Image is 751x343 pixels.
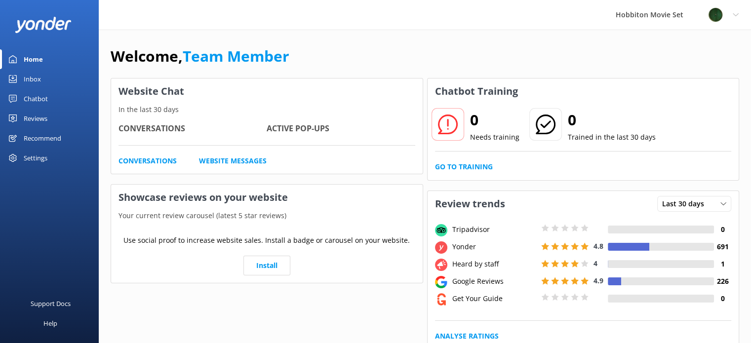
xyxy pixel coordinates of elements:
div: Inbox [24,69,41,89]
a: Website Messages [199,155,267,166]
img: yonder-white-logo.png [15,17,72,33]
a: Go to Training [435,161,493,172]
div: Recommend [24,128,61,148]
div: Settings [24,148,47,168]
h4: Active Pop-ups [267,122,415,135]
span: 4.8 [593,241,603,251]
h3: Website Chat [111,78,423,104]
h4: 226 [714,276,731,287]
p: Needs training [470,132,519,143]
a: Team Member [183,46,289,66]
h2: 0 [568,108,656,132]
p: Trained in the last 30 days [568,132,656,143]
h3: Chatbot Training [428,78,525,104]
p: In the last 30 days [111,104,423,115]
h3: Showcase reviews on your website [111,185,423,210]
span: 4.9 [593,276,603,285]
h1: Welcome, [111,44,289,68]
div: Chatbot [24,89,48,109]
h4: 1 [714,259,731,269]
p: Use social proof to increase website sales. Install a badge or carousel on your website. [123,235,410,246]
div: Support Docs [31,294,71,313]
div: Help [43,313,57,333]
a: Analyse Ratings [435,331,499,342]
div: Heard by staff [450,259,539,269]
a: Install [243,256,290,275]
div: Google Reviews [450,276,539,287]
div: Get Your Guide [450,293,539,304]
a: Conversations [119,155,177,166]
h4: 0 [714,224,731,235]
span: 4 [593,259,597,268]
h2: 0 [470,108,519,132]
h4: 0 [714,293,731,304]
div: Reviews [24,109,47,128]
div: Yonder [450,241,539,252]
h4: 691 [714,241,731,252]
div: Tripadvisor [450,224,539,235]
img: 34-1625720359.png [708,7,723,22]
div: Home [24,49,43,69]
h3: Review trends [428,191,513,217]
span: Last 30 days [662,198,710,209]
p: Your current review carousel (latest 5 star reviews) [111,210,423,221]
h4: Conversations [119,122,267,135]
